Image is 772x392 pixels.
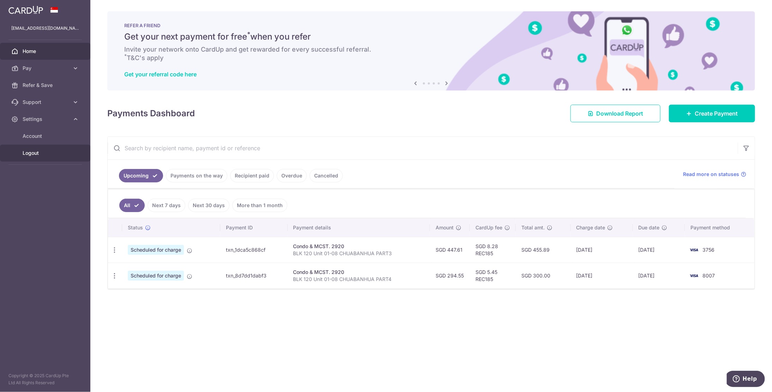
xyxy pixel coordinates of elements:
input: Search by recipient name, payment id or reference [108,137,738,159]
a: Next 7 days [148,199,185,212]
img: Bank Card [687,246,701,254]
div: Condo & MCST. 2920 [293,269,425,276]
img: RAF banner [107,11,755,90]
td: [DATE] [633,263,685,288]
td: SGD 8.28 REC185 [470,237,516,263]
span: Status [128,224,143,231]
span: Home [23,48,69,55]
td: SGD 294.55 [430,263,470,288]
a: Read more on statuses [683,171,746,178]
h4: Payments Dashboard [107,107,195,120]
h6: Invite your network onto CardUp and get rewarded for every successful referral. T&C's apply [124,45,738,62]
span: 8007 [702,273,715,279]
p: REFER A FRIEND [124,23,738,28]
td: txn_8d7dd1dabf3 [220,263,287,288]
p: BLK 120 Unit 01-08 CHUABANHUA PART4 [293,276,425,283]
p: [EMAIL_ADDRESS][DOMAIN_NAME] [11,25,79,32]
iframe: Opens a widget where you can find more information [727,371,765,388]
a: Recipient paid [230,169,274,182]
span: Download Report [596,109,643,118]
td: [DATE] [571,263,633,288]
span: Scheduled for charge [128,245,184,255]
span: Refer & Save [23,82,69,89]
span: Due date [639,224,660,231]
span: Logout [23,150,69,157]
a: Upcoming [119,169,163,182]
a: Overdue [277,169,307,182]
a: Create Payment [669,105,755,122]
a: More than 1 month [232,199,287,212]
span: Scheduled for charge [128,271,184,281]
td: SGD 455.89 [516,237,570,263]
h5: Get your next payment for free when you refer [124,31,738,42]
a: Download Report [570,105,660,122]
span: Charge date [576,224,605,231]
td: SGD 300.00 [516,263,570,288]
th: Payment details [288,218,430,237]
span: Support [23,99,69,106]
span: CardUp fee [475,224,502,231]
span: 3756 [702,247,714,253]
td: [DATE] [633,237,685,263]
td: SGD 447.61 [430,237,470,263]
span: Create Payment [695,109,738,118]
th: Payment method [685,218,754,237]
p: BLK 120 Unit 01-08 CHUABANHUA PART3 [293,250,425,257]
a: Payments on the way [166,169,227,182]
a: Next 30 days [188,199,229,212]
span: Amount [436,224,454,231]
a: All [119,199,145,212]
img: Bank Card [687,271,701,280]
a: Get your referral code here [124,71,197,78]
a: Cancelled [310,169,343,182]
div: Condo & MCST. 2920 [293,243,425,250]
span: Total amt. [521,224,545,231]
span: Read more on statuses [683,171,739,178]
td: [DATE] [571,237,633,263]
td: SGD 5.45 REC185 [470,263,516,288]
th: Payment ID [220,218,287,237]
span: Account [23,133,69,140]
td: txn_1dca5c868cf [220,237,287,263]
img: CardUp [8,6,43,14]
span: Pay [23,65,69,72]
span: Settings [23,116,69,123]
